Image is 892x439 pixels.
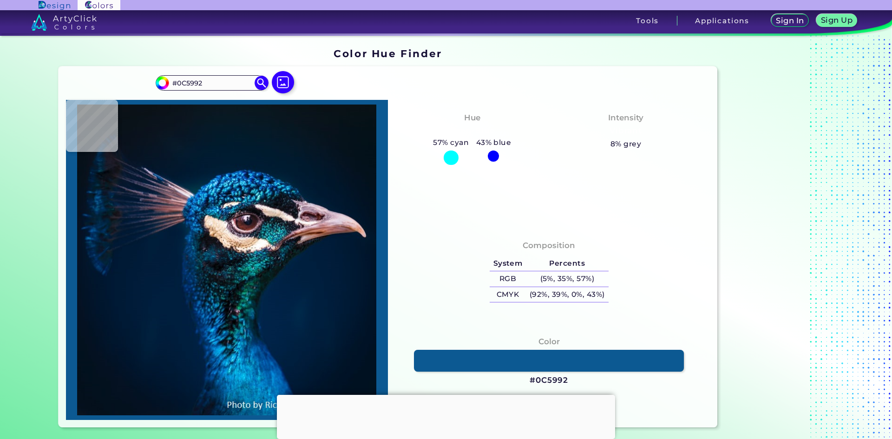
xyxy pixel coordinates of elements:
[771,14,809,27] a: Sign In
[31,14,97,31] img: logo_artyclick_colors_white.svg
[695,17,749,24] h3: Applications
[272,71,294,93] img: icon picture
[776,17,804,25] h5: Sign In
[472,137,515,149] h5: 43% blue
[464,111,480,124] h4: Hue
[610,138,641,150] h5: 8% grey
[526,271,608,287] h5: (5%, 35%, 57%)
[39,1,70,10] img: ArtyClick Design logo
[530,375,568,386] h3: #0C5992
[446,125,498,137] h3: Cyan-Blue
[334,46,442,60] h1: Color Hue Finder
[721,45,837,431] iframe: Advertisement
[636,17,659,24] h3: Tools
[490,271,526,287] h5: RGB
[538,335,560,348] h4: Color
[606,125,646,137] h3: Vibrant
[816,14,858,27] a: Sign Up
[526,287,608,302] h5: (92%, 39%, 0%, 43%)
[526,256,608,271] h5: Percents
[608,111,643,124] h4: Intensity
[430,137,472,149] h5: 57% cyan
[169,77,255,89] input: type color..
[523,239,575,252] h4: Composition
[71,105,383,415] img: img_pavlin.jpg
[490,287,526,302] h5: CMYK
[255,76,269,90] img: icon search
[277,395,615,437] iframe: Advertisement
[490,256,526,271] h5: System
[820,16,853,24] h5: Sign Up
